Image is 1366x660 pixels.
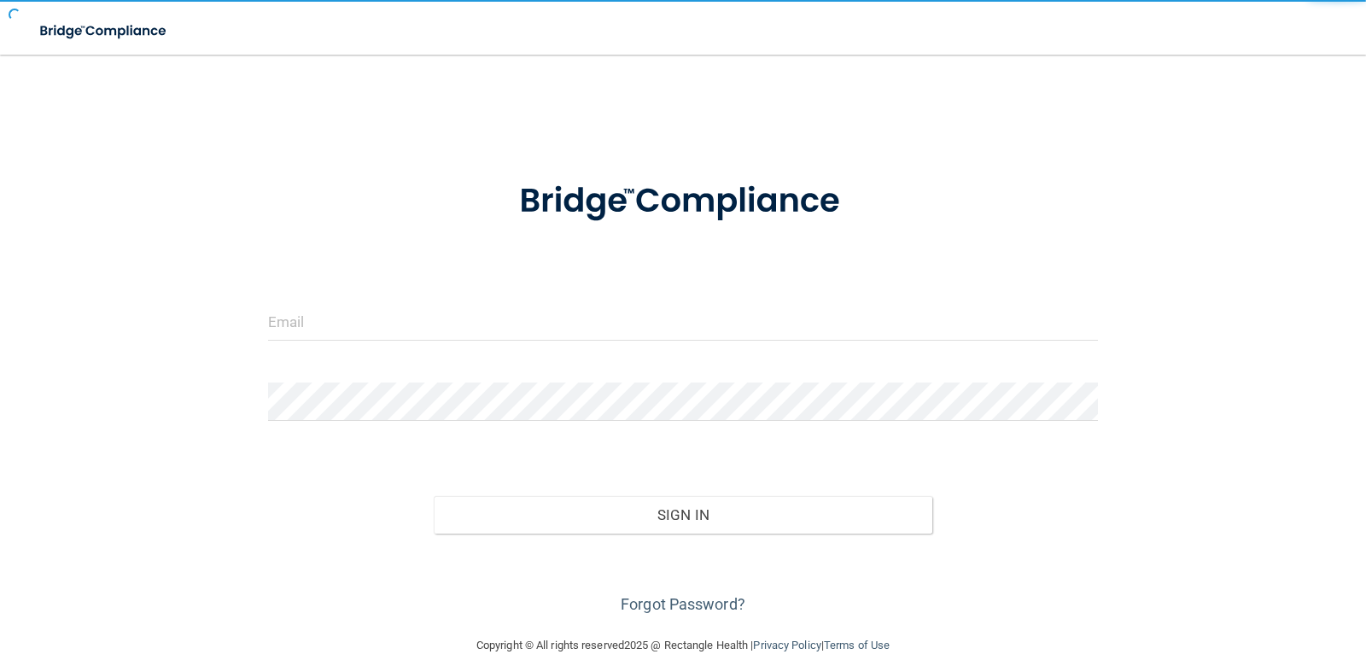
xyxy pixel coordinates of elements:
a: Forgot Password? [621,595,745,613]
a: Privacy Policy [753,639,820,651]
button: Sign In [434,496,932,534]
img: bridge_compliance_login_screen.278c3ca4.svg [26,14,183,49]
a: Terms of Use [824,639,890,651]
input: Email [268,302,1099,341]
img: bridge_compliance_login_screen.278c3ca4.svg [484,157,882,246]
